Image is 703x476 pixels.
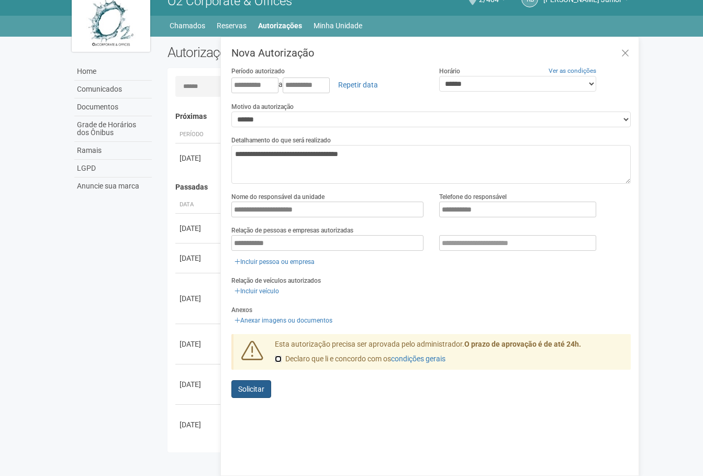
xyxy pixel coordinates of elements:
[231,380,271,398] button: Solicitar
[217,18,247,33] a: Reservas
[74,116,152,142] a: Grade de Horários dos Ônibus
[175,196,222,214] th: Data
[180,419,218,430] div: [DATE]
[180,153,218,163] div: [DATE]
[231,76,423,94] div: a
[331,76,385,94] a: Repetir data
[439,192,507,202] label: Telefone do responsável
[74,160,152,178] a: LGPD
[180,379,218,390] div: [DATE]
[231,276,321,285] label: Relação de veículos autorizados
[231,305,252,315] label: Anexos
[170,18,205,33] a: Chamados
[231,48,631,58] h3: Nova Autorização
[439,67,460,76] label: Horário
[231,256,318,268] a: Incluir pessoa ou empresa
[275,356,282,362] input: Declaro que li e concordo com oscondições gerais
[549,67,596,74] a: Ver as condições
[74,81,152,98] a: Comunicados
[231,67,285,76] label: Período autorizado
[74,142,152,160] a: Ramais
[267,339,631,370] div: Esta autorização precisa ser aprovada pelo administrador.
[275,354,445,364] label: Declaro que li e concordo com os
[180,293,218,304] div: [DATE]
[231,102,294,112] label: Motivo da autorização
[74,63,152,81] a: Home
[258,18,302,33] a: Autorizações
[391,355,445,363] a: condições gerais
[231,285,282,297] a: Incluir veículo
[231,136,331,145] label: Detalhamento do que será realizado
[74,178,152,195] a: Anuncie sua marca
[168,45,392,60] h2: Autorizações
[180,223,218,234] div: [DATE]
[464,340,581,348] strong: O prazo de aprovação é de até 24h.
[231,315,336,326] a: Anexar imagens ou documentos
[180,253,218,263] div: [DATE]
[175,126,222,143] th: Período
[175,113,624,120] h4: Próximas
[231,192,325,202] label: Nome do responsável da unidade
[231,226,353,235] label: Relação de pessoas e empresas autorizadas
[238,385,264,393] span: Solicitar
[180,339,218,349] div: [DATE]
[314,18,362,33] a: Minha Unidade
[74,98,152,116] a: Documentos
[175,183,624,191] h4: Passadas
